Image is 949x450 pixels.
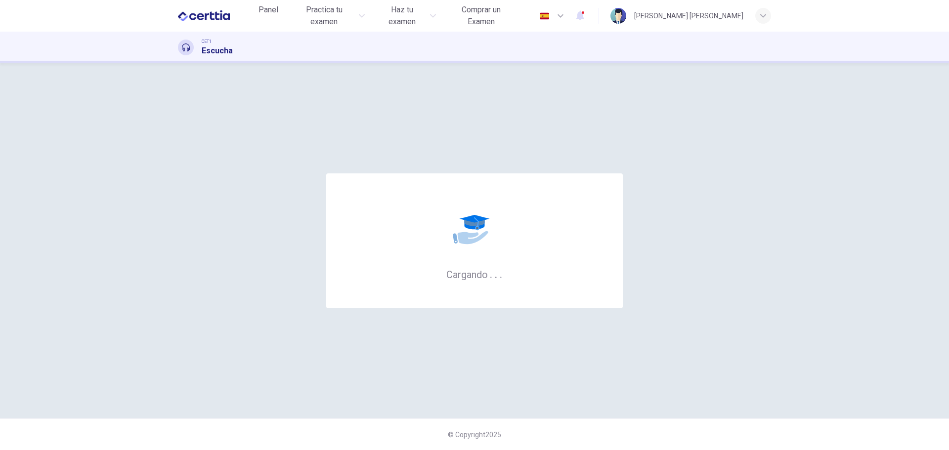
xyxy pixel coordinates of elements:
span: Practica tu examen [292,4,356,28]
span: Panel [259,4,278,16]
a: Panel [253,1,284,31]
button: Panel [253,1,284,19]
button: Practica tu examen [288,1,369,31]
img: Profile picture [610,8,626,24]
span: CET1 [202,38,212,45]
img: CERTTIA logo [178,6,230,26]
div: [PERSON_NAME] [PERSON_NAME] [634,10,743,22]
img: es [538,12,551,20]
button: Haz tu examen [373,1,439,31]
span: Comprar un Examen [448,4,515,28]
h6: . [494,265,498,282]
h6: . [489,265,493,282]
h1: Escucha [202,45,233,57]
a: CERTTIA logo [178,6,253,26]
span: Haz tu examen [377,4,427,28]
button: Comprar un Examen [444,1,518,31]
h6: Cargando [446,268,503,281]
span: © Copyright 2025 [448,431,501,439]
h6: . [499,265,503,282]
